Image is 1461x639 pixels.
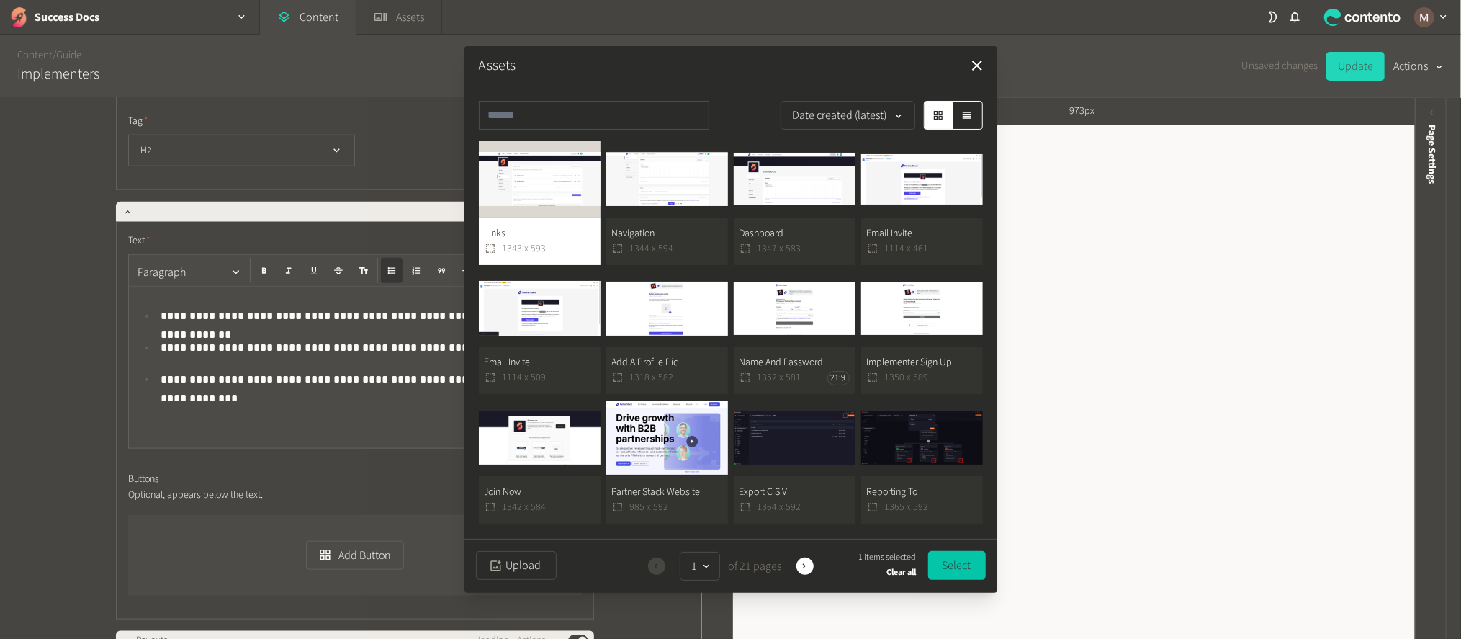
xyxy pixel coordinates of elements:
[726,558,782,575] span: of 21 pages
[680,552,720,581] button: 1
[476,551,557,580] button: Upload
[887,564,917,581] button: Clear all
[781,101,915,130] button: Date created (latest)
[928,551,986,580] button: Select
[859,551,917,564] span: 1 items selected
[479,55,516,76] button: Assets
